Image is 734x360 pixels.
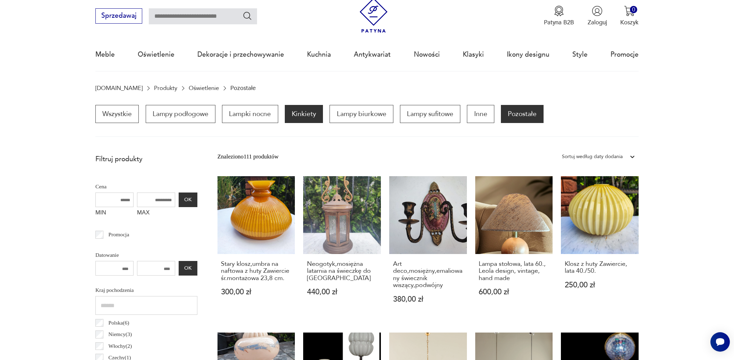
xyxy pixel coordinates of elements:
h3: Lampa stołowa, lata 60., Leola design, vintage, hand made [479,261,549,282]
p: Filtruj produkty [95,155,197,164]
p: 250,00 zł [565,281,635,289]
p: Datowanie [95,251,197,260]
p: Promocja [109,230,129,239]
a: Klasyki [463,39,484,71]
a: Wszystkie [95,105,139,123]
button: Patyna B2B [544,6,574,26]
a: Kuchnia [307,39,331,71]
div: Sortuj według daty dodania [562,152,623,161]
button: OK [179,193,197,207]
a: Ikony designu [507,39,549,71]
a: Art deco,mosiężny,emaliowany świecznik wiszący,podwójnyArt deco,mosiężny,emaliowany świecznik wis... [389,176,467,319]
h3: Neogotyk,mosiężna latarnia na świeczkę do [GEOGRAPHIC_DATA] [307,261,377,282]
a: Promocje [611,39,639,71]
a: Lampy biurkowe [330,105,393,123]
div: 0 [630,6,637,13]
a: Neogotyk,mosiężna latarnia na świeczkę do kapliczkiNeogotyk,mosiężna latarnia na świeczkę do [GEO... [303,176,381,319]
p: 380,00 zł [393,296,463,303]
a: Style [572,39,588,71]
p: 300,00 zł [221,288,291,296]
p: 440,00 zł [307,288,377,296]
img: Ikona koszyka [624,6,635,16]
h3: Klosz z huty Zawiercie, lata 40./50. [565,261,635,275]
a: Oświetlenie [189,85,219,91]
p: Pozostałe [230,85,256,91]
p: Zaloguj [588,18,607,26]
button: Zaloguj [588,6,607,26]
h3: Stary klosz,umbra na naftowa z huty Zawiercie śr.montażowa 23,8 cm. [221,261,291,282]
button: Sprzedawaj [95,8,142,24]
a: Inne [467,105,494,123]
img: Ikona medalu [554,6,564,16]
a: Lampy podłogowe [146,105,215,123]
p: Polska ( 6 ) [109,318,129,327]
a: Antykwariat [354,39,391,71]
button: 0Koszyk [620,6,639,26]
a: Lampy sufitowe [400,105,460,123]
p: Koszyk [620,18,639,26]
a: Meble [95,39,115,71]
a: Oświetlenie [138,39,174,71]
button: OK [179,261,197,276]
a: Klosz z huty Zawiercie, lata 40./50.Klosz z huty Zawiercie, lata 40./50.250,00 zł [561,176,639,319]
a: [DOMAIN_NAME] [95,85,143,91]
p: Kraj pochodzenia [95,286,197,295]
a: Produkty [154,85,177,91]
p: Patyna B2B [544,18,574,26]
iframe: Smartsupp widget button [710,332,730,352]
a: Lampki nocne [222,105,278,123]
a: Kinkiety [285,105,323,123]
label: MIN [95,207,134,220]
label: MAX [137,207,175,220]
a: Nowości [414,39,440,71]
p: 600,00 zł [479,288,549,296]
a: Stary klosz,umbra na naftowa z huty Zawiercie śr.montażowa 23,8 cm.Stary klosz,umbra na naftowa z... [217,176,295,319]
a: Sprzedawaj [95,14,142,19]
a: Dekoracje i przechowywanie [197,39,284,71]
p: Niemcy ( 3 ) [109,330,132,339]
img: Ikonka użytkownika [592,6,603,16]
a: Lampa stołowa, lata 60., Leola design, vintage, hand madeLampa stołowa, lata 60., Leola design, v... [475,176,553,319]
p: Włochy ( 2 ) [109,342,132,351]
div: Znaleziono 111 produktów [217,152,279,161]
a: Ikona medaluPatyna B2B [544,6,574,26]
a: Pozostałe [501,105,544,123]
h3: Art deco,mosiężny,emaliowany świecznik wiszący,podwójny [393,261,463,289]
p: Cena [95,182,197,191]
button: Szukaj [242,11,253,21]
